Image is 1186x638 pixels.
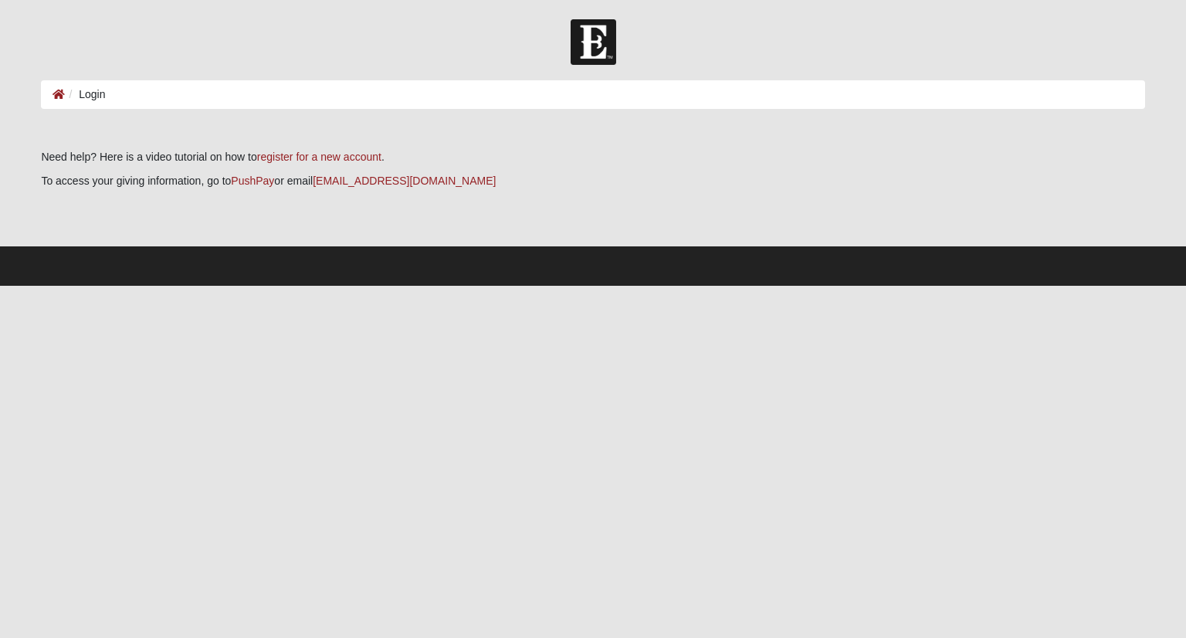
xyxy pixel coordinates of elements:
li: Login [65,87,105,103]
a: PushPay [231,175,274,187]
img: Church of Eleven22 Logo [571,19,616,65]
p: Need help? Here is a video tutorial on how to . [41,149,1144,165]
p: To access your giving information, go to or email [41,173,1144,189]
a: [EMAIL_ADDRESS][DOMAIN_NAME] [313,175,496,187]
a: register for a new account [257,151,381,163]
